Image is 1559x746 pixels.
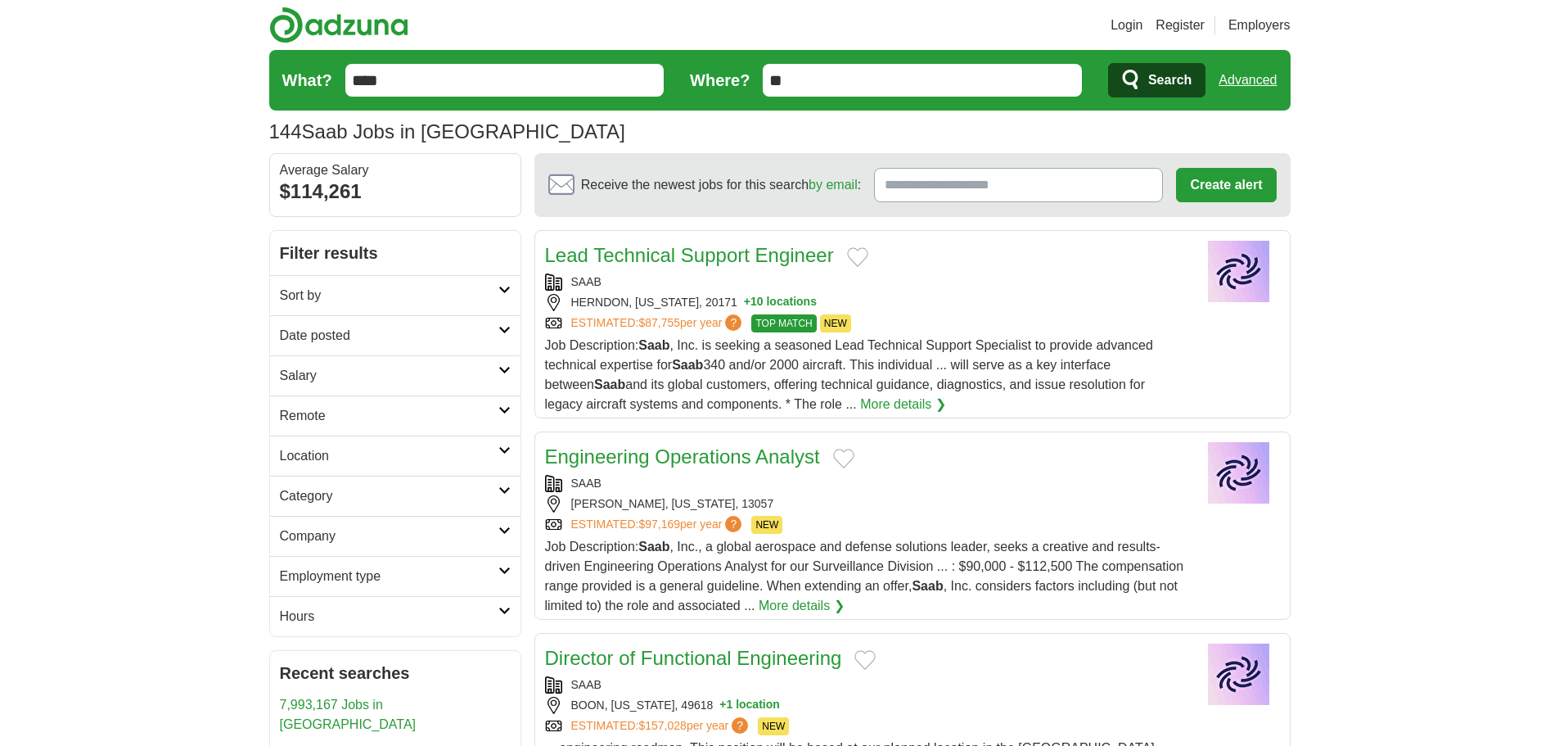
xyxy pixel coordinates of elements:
a: More details ❯ [860,395,946,414]
button: Create alert [1176,168,1276,202]
h2: Company [280,527,498,546]
label: Where? [690,68,750,93]
a: Date posted [270,315,520,355]
h2: Sort by [280,286,498,305]
strong: Saab [638,338,669,352]
div: $114,261 [280,177,511,206]
a: Engineering Operations Analyst [545,445,820,468]
a: Employers [1228,16,1291,35]
a: ESTIMATED:$157,028per year? [571,717,752,735]
span: 144 [269,117,302,147]
a: Hours [270,596,520,636]
span: ? [725,516,741,532]
div: SAAB [545,475,1185,492]
span: Search [1148,64,1192,97]
a: Salary [270,355,520,396]
div: Average Salary [280,164,511,177]
div: [PERSON_NAME], [US_STATE], 13057 [545,495,1185,513]
span: Receive the newest jobs for this search : [581,175,861,195]
a: ESTIMATED:$97,169per year? [571,516,746,534]
h2: Remote [280,406,498,426]
button: +10 locations [744,294,817,311]
h2: Filter results [270,231,520,275]
a: Lead Technical Support Engineer [545,244,834,266]
div: BOON, [US_STATE], 49618 [545,697,1185,714]
a: Sort by [270,275,520,315]
span: $157,028 [638,719,686,732]
button: Search [1108,63,1205,97]
h2: Salary [280,366,498,386]
span: + [719,697,726,714]
strong: Saab [638,540,669,554]
img: Adzuna logo [269,7,408,43]
span: + [744,294,750,311]
a: by email [809,178,858,192]
a: Employment type [270,556,520,596]
span: ? [725,314,741,331]
strong: Saab [672,358,703,372]
span: NEW [751,516,782,534]
label: What? [282,68,332,93]
h2: Employment type [280,567,498,586]
button: Add to favorite jobs [833,449,854,468]
a: 7,993,167 Jobs in [GEOGRAPHIC_DATA] [280,698,417,731]
h1: Saab Jobs in [GEOGRAPHIC_DATA] [269,120,625,142]
a: Director of Functional Engineering [545,647,842,669]
button: Add to favorite jobs [847,247,868,267]
button: +1 location [719,697,780,714]
button: Add to favorite jobs [854,650,876,670]
span: NEW [758,717,789,735]
img: Company logo [1198,644,1280,705]
img: Company logo [1198,241,1280,302]
a: Advanced [1219,64,1277,97]
a: More details ❯ [759,596,845,616]
span: $87,755 [638,316,680,329]
span: NEW [820,314,851,332]
span: Job Description: , Inc. is seeking a seasoned Lead Technical Support Specialist to provide advanc... [545,338,1153,411]
a: Remote [270,396,520,436]
h2: Recent searches [280,661,511,685]
div: SAAB [545,676,1185,694]
span: $97,169 [638,518,680,531]
span: ? [732,717,748,734]
a: Login [1111,16,1142,35]
a: ESTIMATED:$87,755per year? [571,314,746,332]
h2: Location [280,446,498,466]
h2: Date posted [280,326,498,346]
a: Location [270,436,520,476]
a: Company [270,516,520,556]
h2: Category [280,486,498,506]
div: HERNDON, [US_STATE], 20171 [545,294,1185,311]
div: SAAB [545,274,1185,291]
a: Category [270,476,520,516]
img: Company logo [1198,442,1280,504]
strong: Saab [594,378,625,391]
span: TOP MATCH [751,314,816,332]
a: Register [1156,16,1205,35]
span: Job Description: , Inc., a global aerospace and defense solutions leader, seeks a creative and re... [545,540,1184,613]
h2: Hours [280,607,498,626]
strong: Saab [912,579,943,593]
